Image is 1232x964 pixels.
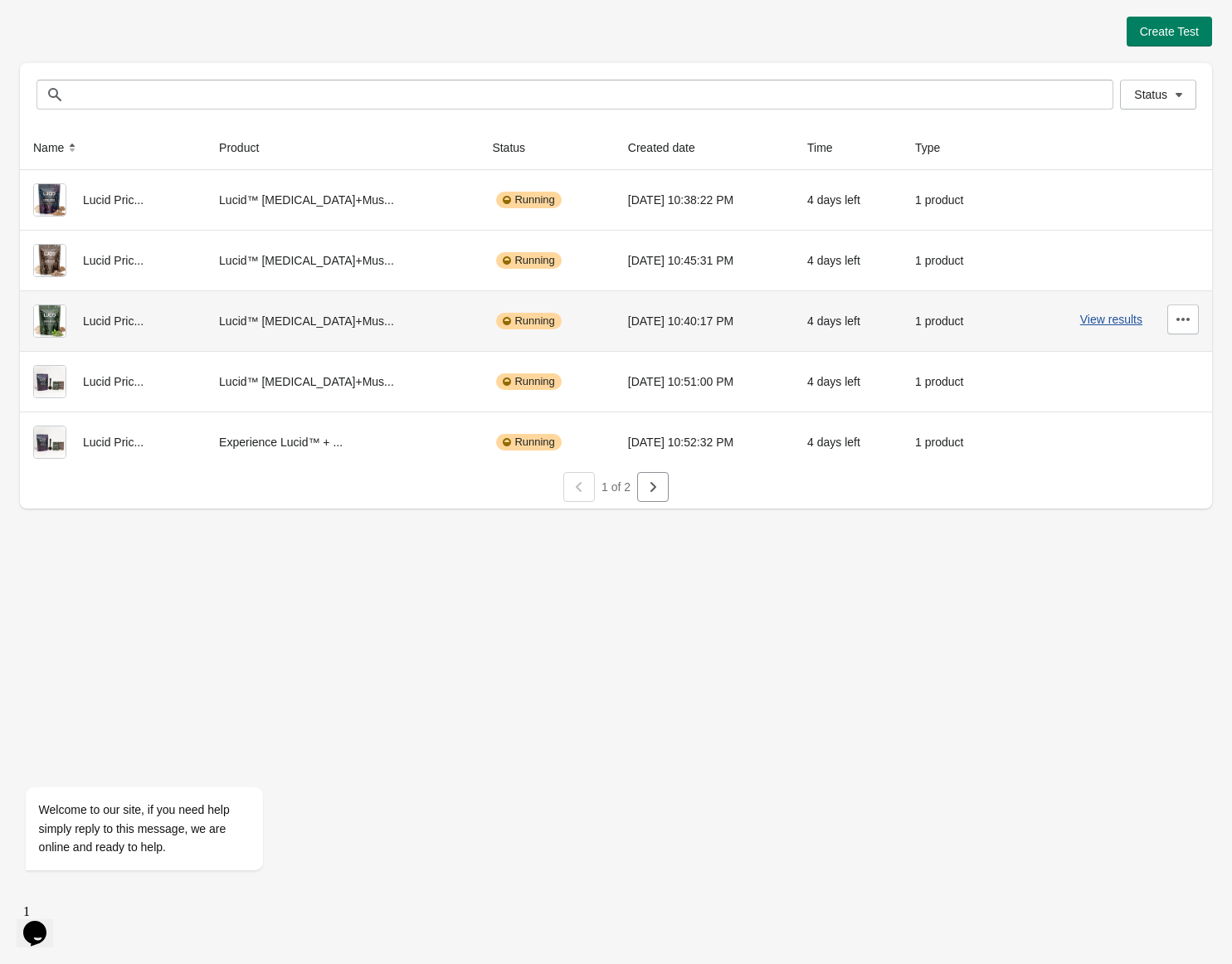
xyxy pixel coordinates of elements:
div: Running [496,373,561,390]
iframe: chat widget [17,637,315,889]
div: Lucid™ [MEDICAL_DATA]+Mus... [219,183,465,217]
button: Time [801,133,856,163]
button: View results [1080,313,1142,326]
button: Created date [621,133,718,163]
div: 4 days left [807,426,889,459]
div: Lucid™ [MEDICAL_DATA]+Mus... [219,304,465,338]
button: Create Test [1127,17,1212,46]
div: Lucid Pric... [33,183,192,217]
div: Lucid™ [MEDICAL_DATA]+Mus... [219,365,465,398]
button: Type [908,133,963,163]
div: Running [496,434,561,450]
div: [DATE] 10:45:31 PM [628,244,781,277]
div: 1 product [915,426,991,459]
button: Product [212,133,282,163]
iframe: chat widget [17,898,70,947]
div: 4 days left [807,304,889,338]
div: 4 days left [807,244,889,277]
span: Status [1134,88,1167,101]
div: 4 days left [807,183,889,217]
div: Lucid Pric... [33,426,192,459]
div: Experience Lucid™ + ... [219,426,465,459]
div: Lucid Pric... [33,365,192,398]
div: Lucid Pric... [33,304,192,338]
button: Name [27,133,87,163]
span: 1 of 2 [601,480,631,494]
div: Running [496,192,561,208]
div: 1 product [915,244,991,277]
button: Status [1120,80,1196,110]
div: 1 product [915,183,991,217]
div: 1 product [915,365,991,398]
div: Lucid™ [MEDICAL_DATA]+Mus... [219,244,465,277]
div: Running [496,252,561,269]
button: Status [485,133,548,163]
div: [DATE] 10:40:17 PM [628,304,781,338]
div: [DATE] 10:52:32 PM [628,426,781,459]
div: Running [496,313,561,329]
div: [DATE] 10:38:22 PM [628,183,781,217]
div: 4 days left [807,365,889,398]
div: 1 product [915,304,991,338]
span: Create Test [1140,25,1199,38]
div: Lucid Pric... [33,244,192,277]
div: [DATE] 10:51:00 PM [628,365,781,398]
